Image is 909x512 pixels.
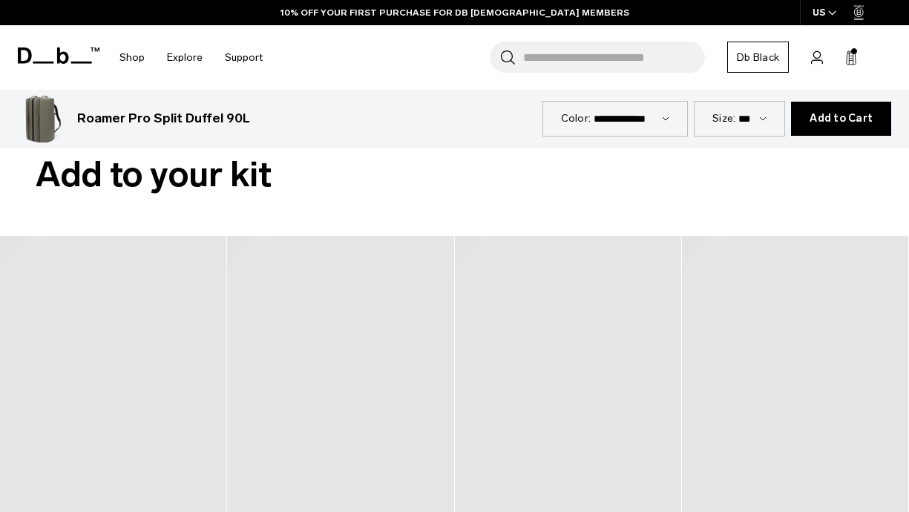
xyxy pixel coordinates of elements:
[280,6,629,19] a: 10% OFF YOUR FIRST PURCHASE FOR DB [DEMOGRAPHIC_DATA] MEMBERS
[119,31,145,84] a: Shop
[791,102,891,136] button: Add to Cart
[18,95,65,142] img: Roamer Pro Split Duffel 90L Forest Green
[167,31,203,84] a: Explore
[810,113,873,125] span: Add to Cart
[108,25,274,90] nav: Main Navigation
[225,31,263,84] a: Support
[712,111,735,126] label: Size:
[77,109,250,128] h3: Roamer Pro Split Duffel 90L
[36,148,873,201] h2: Add to your kit
[727,42,789,73] a: Db Black
[561,111,591,126] label: Color:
